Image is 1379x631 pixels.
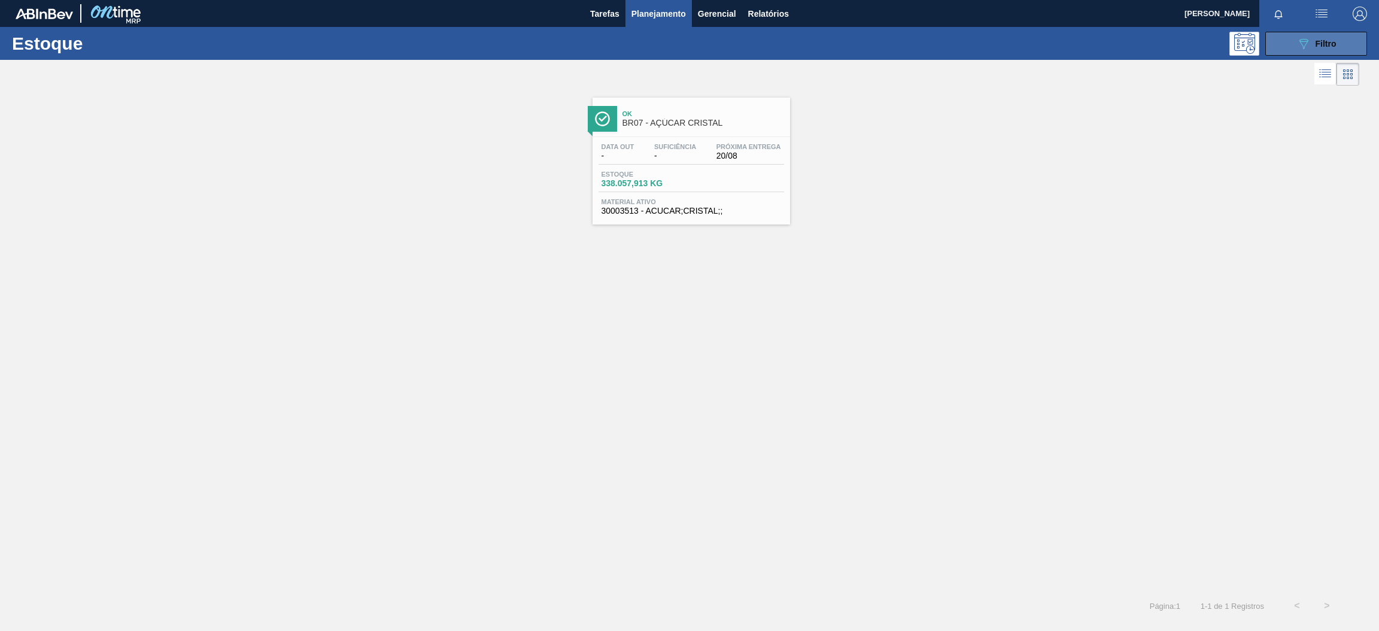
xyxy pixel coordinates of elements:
span: Próxima Entrega [716,143,781,150]
span: - [602,151,634,160]
span: - [654,151,696,160]
span: Filtro [1316,39,1337,48]
span: Página : 1 [1150,602,1180,611]
img: Logout [1353,7,1367,21]
button: < [1282,591,1312,621]
span: 20/08 [716,151,781,160]
img: TNhmsLtSVTkK8tSr43FrP2fwEKptu5GPRR3wAAAABJRU5ErkJggg== [16,8,73,19]
div: Visão em Lista [1314,63,1337,86]
h1: Estoque [12,37,196,50]
a: ÍconeOkBR07 - AÇÚCAR CRISTALData out-Suficiência-Próxima Entrega20/08Estoque338.057,913 KGMateria... [584,89,796,225]
div: Visão em Cards [1337,63,1359,86]
img: Ícone [595,111,610,126]
span: Planejamento [631,7,686,21]
span: Relatórios [748,7,789,21]
span: 30003513 - ACUCAR;CRISTAL;; [602,207,781,216]
span: Data out [602,143,634,150]
button: Filtro [1265,32,1367,56]
span: BR07 - AÇÚCAR CRISTAL [622,119,784,128]
img: userActions [1314,7,1329,21]
span: 338.057,913 KG [602,179,685,188]
span: Ok [622,110,784,117]
button: > [1312,591,1342,621]
div: Pogramando: nenhum usuário selecionado [1229,32,1259,56]
span: 1 - 1 de 1 Registros [1198,602,1264,611]
button: Notificações [1259,5,1298,22]
span: Suficiência [654,143,696,150]
span: Material ativo [602,198,781,205]
span: Estoque [602,171,685,178]
span: Gerencial [698,7,736,21]
span: Tarefas [590,7,619,21]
